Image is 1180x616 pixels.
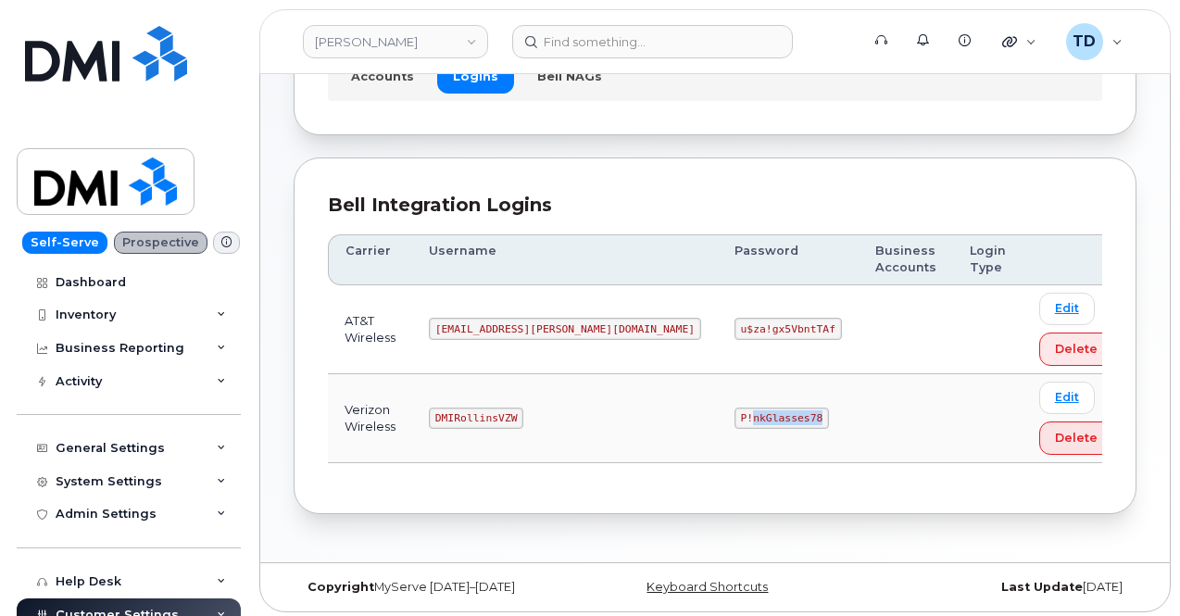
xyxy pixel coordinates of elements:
[328,234,412,285] th: Carrier
[646,580,768,594] a: Keyboard Shortcuts
[1039,421,1113,455] button: Delete
[335,59,430,93] a: Accounts
[1039,293,1095,325] a: Edit
[328,192,1102,219] div: Bell Integration Logins
[429,408,523,430] code: DMIRollinsVZW
[521,59,618,93] a: Bell NAGs
[989,23,1049,60] div: Quicklinks
[856,580,1136,595] div: [DATE]
[859,234,953,285] th: Business Accounts
[1039,333,1113,366] button: Delete
[328,285,412,374] td: AT&T Wireless
[1001,580,1083,594] strong: Last Update
[437,59,514,93] a: Logins
[1053,23,1136,60] div: Tauriq Dixon
[1055,340,1098,358] span: Delete
[429,318,701,340] code: [EMAIL_ADDRESS][PERSON_NAME][DOMAIN_NAME]
[303,25,488,58] a: Rollins
[328,374,412,463] td: Verizon Wireless
[308,580,374,594] strong: Copyright
[1039,382,1095,414] a: Edit
[412,234,718,285] th: Username
[734,408,829,430] code: P!nkGlasses78
[1055,429,1098,446] span: Delete
[718,234,859,285] th: Password
[512,25,793,58] input: Find something...
[294,580,574,595] div: MyServe [DATE]–[DATE]
[953,234,1023,285] th: Login Type
[1073,31,1096,53] span: TD
[734,318,842,340] code: u$za!gx5VbntTAf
